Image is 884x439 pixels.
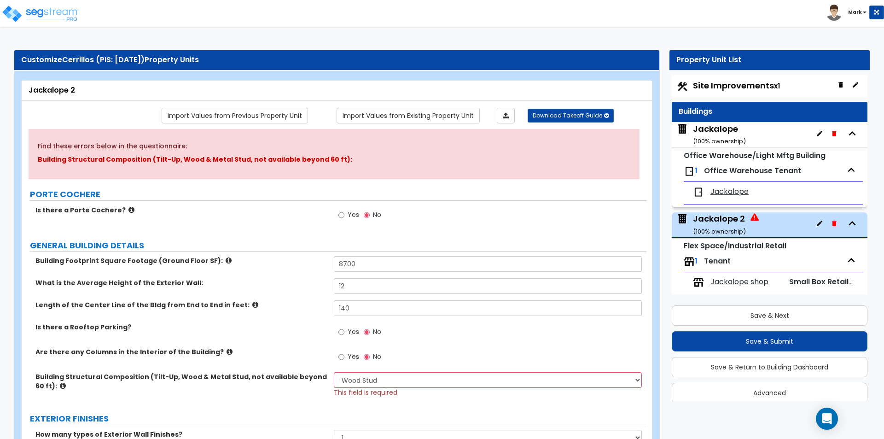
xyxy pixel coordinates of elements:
label: Building Structural Composition (Tilt-Up, Wood & Metal Stud, not available beyond 60 ft): [35,372,327,391]
img: building.svg [676,213,688,225]
label: What is the Average Height of the Exterior Wall: [35,278,327,287]
button: Download Takeoff Guide [528,109,614,123]
span: Jackalope shop [710,277,768,287]
i: click for more info! [226,257,232,264]
img: door.png [684,166,695,177]
span: Jackalope 2 [676,213,759,236]
small: ( 100 % ownership) [693,137,746,146]
img: building.svg [676,123,688,135]
div: Customize Property Units [21,55,652,65]
div: Jackalope 2 [29,85,645,96]
button: Save & Return to Building Dashboard [672,357,867,377]
button: Save & Submit [672,331,867,351]
small: Flex Space/Industrial Retail [684,240,786,251]
img: door.png [693,187,704,198]
small: x1 [774,81,780,91]
label: EXTERIOR FINISHES [30,413,646,425]
b: Mark [848,9,862,16]
span: Office Warehouse Tenant [704,165,801,176]
i: click for more info! [252,301,258,308]
span: Tenant [704,256,731,266]
span: Site Improvements [693,80,780,91]
label: PORTE COCHERE [30,188,646,200]
span: No [373,210,381,219]
small: ( 100 % ownership) [693,227,746,236]
button: Advanced [672,383,867,403]
i: click for more info! [128,206,134,213]
div: Jackalope 2 [693,213,746,236]
span: 1 [695,256,698,266]
span: Small Box Retail Tenant [789,276,877,287]
img: tenants.png [684,256,695,267]
label: Is there a Porte Cochere? [35,205,327,215]
span: Yes [348,210,359,219]
input: No [364,210,370,220]
h5: Find these errors below in the questionnaire: [38,143,630,150]
div: Open Intercom Messenger [816,408,838,430]
span: 1 [695,165,698,176]
span: Cerrillos (PIS: [DATE]) [62,54,145,65]
a: Import the dynamic attributes value through Excel sheet [497,108,515,123]
label: Is there a Rooftop Parking? [35,322,327,332]
p: Building Structural Composition (Tilt-Up, Wood & Metal Stud, not available beyond 60 ft): [38,154,630,165]
div: Buildings [679,106,861,117]
span: No [373,327,381,336]
a: Import the dynamic attribute values from existing properties. [337,108,480,123]
button: Save & Next [672,305,867,326]
img: logo_pro_r.png [1,5,80,23]
label: Building Footprint Square Footage (Ground Floor SF): [35,256,327,265]
input: No [364,327,370,337]
span: Jackalope [676,123,746,146]
label: GENERAL BUILDING DETAILS [30,240,646,252]
input: No [364,352,370,362]
span: Yes [348,327,359,336]
small: Office Warehouse/Light Mftg Building [684,150,826,161]
input: Yes [338,210,344,220]
label: How many types of Exterior Wall Finishes? [35,430,327,439]
a: Import the dynamic attribute values from previous properties. [162,108,308,123]
span: Yes [348,352,359,361]
input: Yes [338,352,344,362]
span: This field is required [334,388,397,397]
img: Construction.png [676,81,688,93]
label: Length of the Center Line of the Bldg from End to End in feet: [35,300,327,310]
img: tenants.png [693,277,704,288]
div: Jackalope [693,123,746,146]
i: click for more info! [227,348,233,355]
span: Jackalope [710,187,749,197]
div: Property Unit List [676,55,863,65]
label: Are there any Columns in the Interior of the Building? [35,347,327,357]
span: No [373,352,381,361]
input: Yes [338,327,344,337]
i: click for more info! [60,382,66,389]
img: avatar.png [826,5,842,21]
span: Download Takeoff Guide [533,111,602,119]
